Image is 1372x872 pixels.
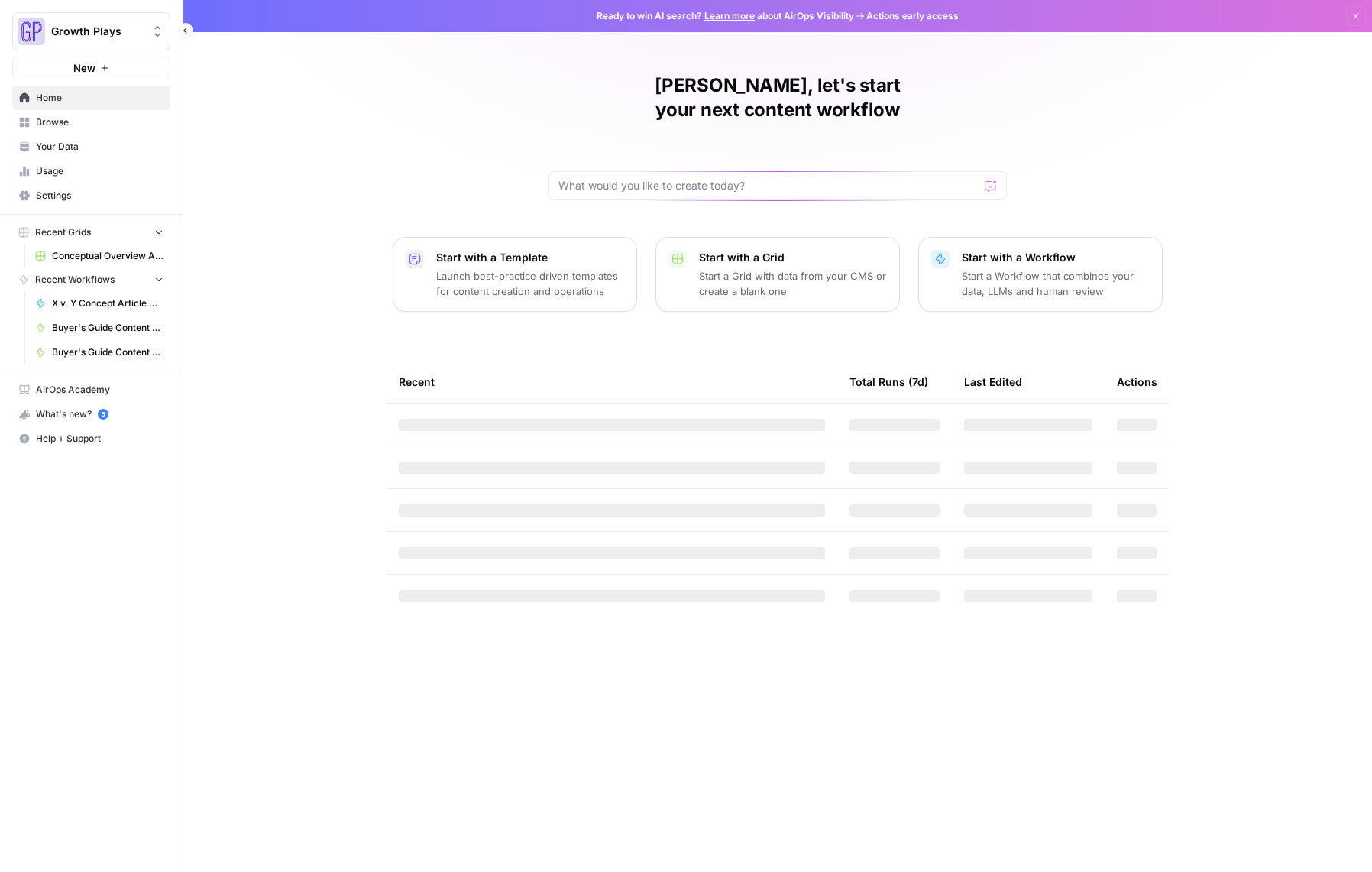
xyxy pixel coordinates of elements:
span: Conceptual Overview Article Grid [52,249,163,263]
a: Browse [12,110,170,135]
a: Buyer's Guide Content Workflow - Gemini/[PERSON_NAME] Version [28,316,170,340]
span: Ready to win AI search? about AirOps Visibility [597,9,854,23]
span: New [73,60,95,76]
h1: [PERSON_NAME], let's start your next content workflow [548,73,1007,122]
span: Browse [36,115,163,129]
span: Help + Support [36,432,163,446]
div: What's new? [13,403,170,426]
p: Launch best-practice driven templates for content creation and operations [436,268,624,299]
button: Start with a TemplateLaunch best-practice driven templates for content creation and operations [393,237,637,312]
div: Actions [1117,361,1157,403]
input: What would you like to create today? [558,178,979,193]
a: Your Data [12,135,170,159]
button: New [12,57,170,79]
div: Total Runs (7d) [849,361,928,403]
span: Home [36,91,163,105]
div: Recent [399,361,825,403]
p: Start a Grid with data from your CMS or create a blank one [699,268,887,299]
button: Recent Grids [12,221,170,244]
a: Learn more [704,10,755,21]
text: 5 [101,410,105,418]
button: Recent Workflows [12,268,170,291]
span: Recent Workflows [35,273,115,287]
span: Growth Plays [51,24,144,39]
a: AirOps Academy [12,378,170,402]
a: Settings [12,183,170,208]
p: Start with a Workflow [962,250,1150,265]
button: What's new? 5 [12,402,170,426]
button: Start with a WorkflowStart a Workflow that combines your data, LLMs and human review [918,237,1163,312]
p: Start with a Template [436,250,624,265]
span: X v. Y Concept Article Generator [52,297,163,310]
span: Settings [36,189,163,203]
span: Buyer's Guide Content Workflow - 1-800 variation [52,345,163,359]
button: Start with a GridStart a Grid with data from your CMS or create a blank one [655,237,900,312]
span: AirOps Academy [36,383,163,397]
span: Usage [36,164,163,178]
p: Start with a Grid [699,250,887,265]
a: Conceptual Overview Article Grid [28,244,170,268]
p: Start a Workflow that combines your data, LLMs and human review [962,268,1150,299]
a: X v. Y Concept Article Generator [28,291,170,316]
span: Actions early access [866,9,959,23]
a: 5 [98,409,108,420]
img: Growth Plays Logo [18,18,45,45]
span: Your Data [36,140,163,154]
a: Home [12,86,170,110]
span: Buyer's Guide Content Workflow - Gemini/[PERSON_NAME] Version [52,321,163,335]
span: Recent Grids [35,225,91,239]
button: Workspace: Growth Plays [12,12,170,50]
a: Buyer's Guide Content Workflow - 1-800 variation [28,340,170,365]
div: Last Edited [964,361,1022,403]
a: Usage [12,159,170,183]
button: Help + Support [12,426,170,451]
